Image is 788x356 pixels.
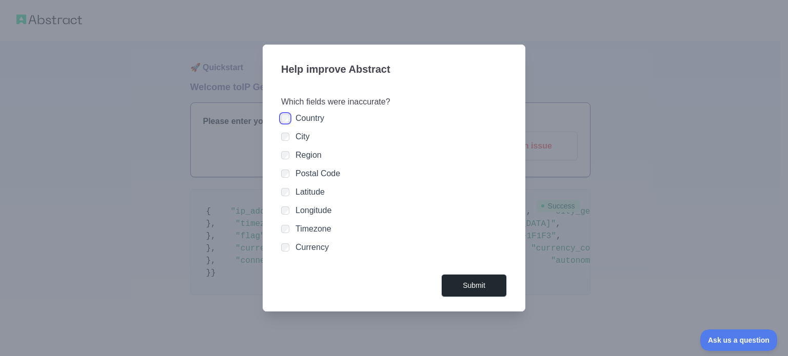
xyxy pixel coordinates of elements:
[295,187,325,196] label: Latitude
[295,224,331,233] label: Timezone
[295,169,340,178] label: Postal Code
[295,132,310,141] label: City
[441,274,507,297] button: Submit
[295,206,331,215] label: Longitude
[281,57,507,83] h3: Help improve Abstract
[700,329,778,351] iframe: Toggle Customer Support
[295,151,322,159] label: Region
[295,114,324,122] label: Country
[295,243,329,252] label: Currency
[281,96,507,108] h3: Which fields were inaccurate?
